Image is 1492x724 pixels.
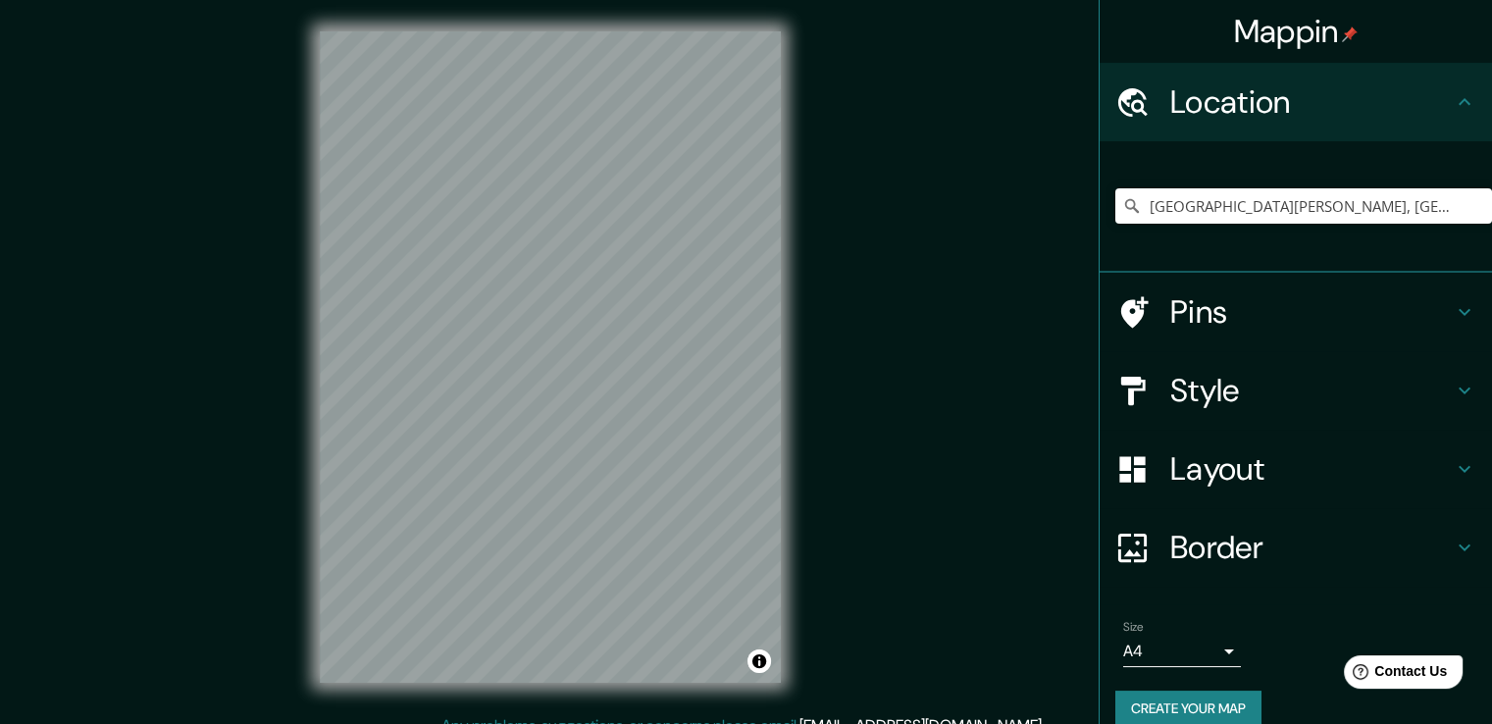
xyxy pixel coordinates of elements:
[1100,63,1492,141] div: Location
[1123,619,1144,636] label: Size
[1234,12,1359,51] h4: Mappin
[1170,528,1453,567] h4: Border
[1100,430,1492,508] div: Layout
[1170,449,1453,489] h4: Layout
[1317,647,1470,702] iframe: Help widget launcher
[1100,273,1492,351] div: Pins
[1170,82,1453,122] h4: Location
[1342,26,1358,42] img: pin-icon.png
[1170,371,1453,410] h4: Style
[1170,292,1453,332] h4: Pins
[1123,636,1241,667] div: A4
[1100,351,1492,430] div: Style
[320,31,781,683] canvas: Map
[1100,508,1492,587] div: Border
[747,649,771,673] button: Toggle attribution
[1115,188,1492,224] input: Pick your city or area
